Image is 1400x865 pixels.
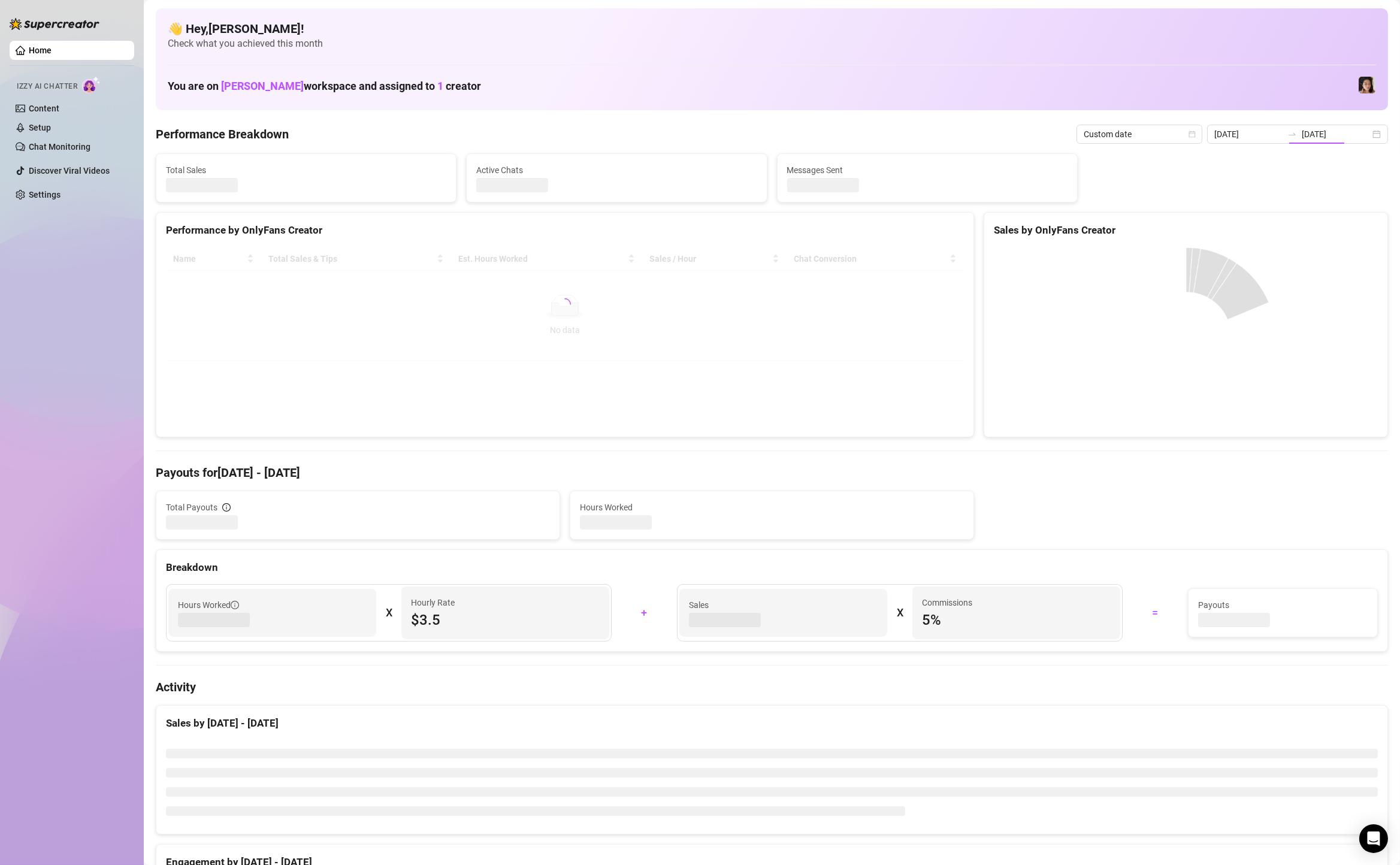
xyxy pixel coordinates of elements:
h4: 👋 Hey, [PERSON_NAME] ! [168,20,1376,37]
div: Open Intercom Messenger [1359,824,1388,853]
span: swap-right [1287,129,1297,139]
div: Sales by OnlyFans Creator [994,222,1378,238]
span: Payouts [1198,598,1368,612]
div: + [619,603,670,622]
a: Content [29,104,59,113]
div: Sales by [DATE] - [DATE] [166,715,1378,731]
span: 5 % [922,610,1111,630]
h4: Performance Breakdown [156,126,289,143]
span: info-circle [222,503,231,512]
a: Chat Monitoring [29,142,90,152]
input: Start date [1214,128,1283,141]
span: to [1287,129,1297,139]
div: Performance by OnlyFans Creator [166,222,964,238]
span: Hours Worked [178,598,239,612]
span: loading [557,296,573,313]
span: $3.5 [411,610,600,630]
div: X [897,603,903,622]
img: Luna [1359,77,1375,93]
h4: Activity [156,679,1388,695]
span: calendar [1189,131,1196,138]
span: Hours Worked [580,501,964,514]
a: Home [29,46,52,55]
a: Discover Viral Videos [29,166,110,176]
div: X [386,603,392,622]
span: Messages Sent [787,164,1068,177]
span: Total Payouts [166,501,217,514]
span: Sales [689,598,878,612]
div: = [1130,603,1181,622]
div: Breakdown [166,559,1378,576]
a: Settings [29,190,61,199]
h1: You are on workspace and assigned to creator [168,80,481,93]
span: Izzy AI Chatter [17,81,77,92]
span: info-circle [231,601,239,609]
h4: Payouts for [DATE] - [DATE] [156,464,1388,481]
span: Custom date [1084,125,1195,143]
input: End date [1302,128,1370,141]
span: Active Chats [476,164,757,177]
span: Check what you achieved this month [168,37,1376,50]
article: Commissions [922,596,972,609]
img: AI Chatter [82,76,101,93]
article: Hourly Rate [411,596,455,609]
span: 1 [437,80,443,92]
span: [PERSON_NAME] [221,80,304,92]
a: Setup [29,123,51,132]
img: logo-BBDzfeDw.svg [10,18,99,30]
span: Total Sales [166,164,446,177]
